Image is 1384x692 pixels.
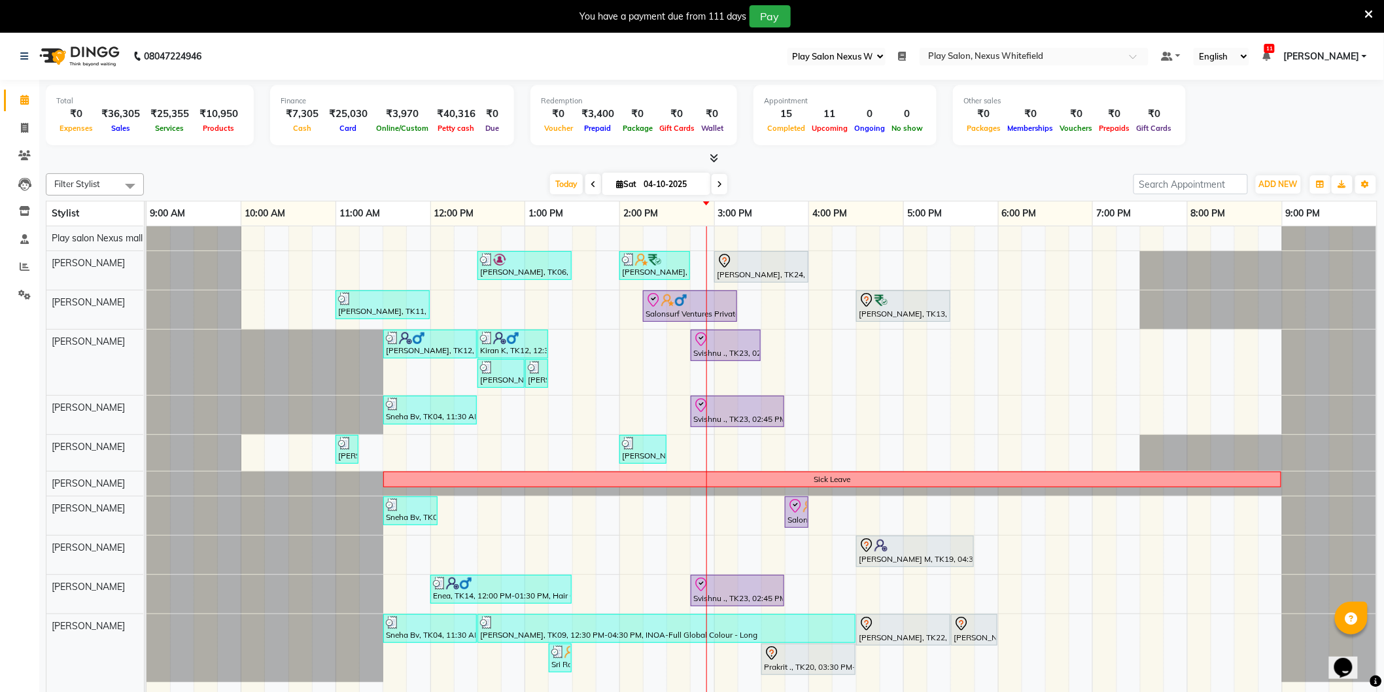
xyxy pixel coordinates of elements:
span: [PERSON_NAME] [52,257,125,269]
a: 10:00 AM [241,204,288,223]
div: 11 [808,107,851,122]
span: [PERSON_NAME] [52,477,125,489]
div: Salonsurf Ventures Private Limited, TK15, 03:45 PM-04:00 PM, Threading-Eye Brow Shaping [786,498,807,526]
a: 8:00 PM [1188,204,1229,223]
div: [PERSON_NAME], TK18, 01:00 PM-01:15 PM, [PERSON_NAME] Shaping [527,361,547,386]
div: Sneha Bv, TK04, 11:30 AM-12:05 PM, Threading EB,UL,Threading-Forhead [385,498,436,523]
div: Svishnu ., TK23, 02:45 PM-03:30 PM, Hair Cut Men (Stylist) [692,332,759,359]
div: [PERSON_NAME], TK12, 11:30 AM-12:30 PM, Hair Cut Men (Senior stylist) [385,332,476,356]
a: 12:00 PM [431,204,477,223]
span: Wallet [698,124,727,133]
span: Prepaid [581,124,615,133]
span: Voucher [541,124,576,133]
span: Upcoming [808,124,851,133]
span: Due [482,124,502,133]
span: [PERSON_NAME] [52,581,125,593]
div: Sneha Bv, TK04, 11:30 AM-12:30 PM, Hair Cut [DEMOGRAPHIC_DATA] (Head Stylist) [385,616,476,641]
div: ₹3,400 [576,107,619,122]
span: [PERSON_NAME] [52,402,125,413]
span: [PERSON_NAME] [52,336,125,347]
span: Gift Cards [656,124,698,133]
div: [PERSON_NAME], TK18, 12:30 PM-01:00 PM, Hair Cut Men (Senior stylist) [479,361,523,386]
div: Svishnu ., TK23, 02:45 PM-03:45 PM, Hair Cut Men (Senior stylist) [692,577,783,604]
span: [PERSON_NAME] [52,502,125,514]
div: [PERSON_NAME], TK11, 11:00 AM-11:15 AM, Threading-Eye Brow Shaping [337,437,357,462]
span: Play salon Nexus mall [52,232,143,244]
span: Package [619,124,656,133]
div: 15 [764,107,808,122]
span: Stylist [52,207,79,219]
span: Products [200,124,238,133]
div: Sick Leave [814,474,851,485]
a: 7:00 PM [1093,204,1134,223]
div: ₹0 [1133,107,1175,122]
div: ₹0 [541,107,576,122]
img: logo [33,38,123,75]
input: Search Appointment [1133,174,1248,194]
div: [PERSON_NAME], TK24, 03:00 PM-04:00 PM, Hair Cut Men (Senior stylist) [716,253,807,281]
a: 9:00 PM [1283,204,1324,223]
span: Card [337,124,360,133]
div: Kiran K, TK12, 12:30 PM-01:15 PM, INOA MEN GLOBAL COLOR [479,332,547,356]
div: Appointment [764,95,926,107]
span: Gift Cards [1133,124,1175,133]
span: Cash [290,124,315,133]
span: No show [888,124,926,133]
span: ADD NEW [1259,179,1298,189]
a: 11:00 AM [336,204,383,223]
div: [PERSON_NAME], TK22, 04:30 PM-05:30 PM, Hair Cut Men (Head Stylist) [857,616,949,644]
div: ₹10,950 [194,107,243,122]
div: Other sales [963,95,1175,107]
div: [PERSON_NAME], TK06, 12:30 PM-01:30 PM, [PERSON_NAME] Shave,Hair Cut Men (Senior stylist) [479,253,570,278]
a: 4:00 PM [809,204,850,223]
span: Prepaids [1096,124,1133,133]
span: [PERSON_NAME] [52,441,125,453]
div: Svishnu ., TK23, 02:45 PM-03:45 PM, Hair Cut [DEMOGRAPHIC_DATA] (Senior Stylist) [692,398,783,425]
span: Completed [764,124,808,133]
div: ₹0 [698,107,727,122]
div: ₹25,030 [324,107,373,122]
a: 11 [1262,50,1270,62]
div: Enea, TK14, 12:00 PM-01:30 PM, Hair Cut Men (Senior stylist),[PERSON_NAME] Shaping [432,577,570,602]
div: ₹0 [56,107,96,122]
div: ₹25,355 [145,107,194,122]
span: 11 [1264,44,1275,53]
div: ₹0 [481,107,504,122]
div: Total [56,95,243,107]
div: ₹0 [656,107,698,122]
a: 1:00 PM [525,204,566,223]
div: ₹7,305 [281,107,324,122]
a: 2:00 PM [620,204,661,223]
span: Filter Stylist [54,179,100,189]
span: Online/Custom [373,124,432,133]
div: Redemption [541,95,727,107]
div: [PERSON_NAME], TK13, 04:30 PM-05:30 PM, Hair Cut Men (Senior stylist) [857,292,949,320]
div: [PERSON_NAME], TK09, 12:30 PM-04:30 PM, INOA-Full Global Colour - Long [479,616,854,641]
div: ₹40,316 [432,107,481,122]
button: Pay [750,5,791,27]
span: Services [152,124,188,133]
div: ₹0 [963,107,1004,122]
div: [PERSON_NAME], TK22, 05:30 PM-06:00 PM, [PERSON_NAME] Shaping [952,616,996,644]
div: Prakrit ., TK20, 03:30 PM-04:30 PM, Hair Cut [DEMOGRAPHIC_DATA] (Head Stylist) [763,646,854,673]
span: [PERSON_NAME] [52,296,125,308]
div: ₹36,305 [96,107,145,122]
span: Sat [613,179,640,189]
div: 0 [888,107,926,122]
button: ADD NEW [1256,175,1301,194]
input: 2025-10-04 [640,175,705,194]
div: Sri Ram, TK07, 01:15 PM-01:30 PM, [PERSON_NAME] MEN'S GLOBAL COLOR [550,646,570,670]
div: You have a payment due from 111 days [580,10,747,24]
span: Packages [963,124,1004,133]
span: [PERSON_NAME] [1283,50,1359,63]
span: Memberships [1004,124,1057,133]
span: [PERSON_NAME] [52,620,125,632]
div: 0 [851,107,888,122]
iframe: chat widget [1329,640,1371,679]
span: Sales [108,124,133,133]
div: Sneha Bv, TK04, 11:30 AM-12:30 PM, Hair Cut-Girl senior stylist [385,398,476,423]
span: Today [550,174,583,194]
b: 08047224946 [144,38,201,75]
div: [PERSON_NAME] M, TK19, 04:30 PM-05:45 PM, Gel Polish Removal And Application [857,538,973,565]
a: 5:00 PM [904,204,945,223]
